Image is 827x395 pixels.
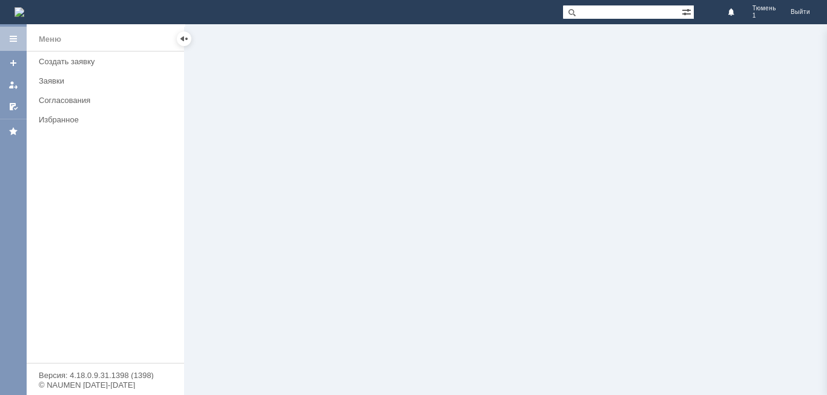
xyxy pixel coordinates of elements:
a: Перейти на домашнюю страницу [15,7,24,17]
div: © NAUMEN [DATE]-[DATE] [39,381,172,389]
a: Создать заявку [4,53,23,73]
a: Мои заявки [4,75,23,95]
div: Версия: 4.18.0.9.31.1398 (1398) [39,371,172,379]
div: Меню [39,32,61,47]
span: 1 [753,12,776,19]
div: Избранное [39,115,163,124]
a: Создать заявку [34,52,182,71]
div: Создать заявку [39,57,177,66]
div: Скрыть меню [177,32,191,46]
span: Расширенный поиск [682,5,694,17]
span: Тюмень [753,5,776,12]
img: logo [15,7,24,17]
div: Заявки [39,76,177,85]
a: Заявки [34,71,182,90]
a: Согласования [34,91,182,110]
div: Согласования [39,96,177,105]
a: Мои согласования [4,97,23,116]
